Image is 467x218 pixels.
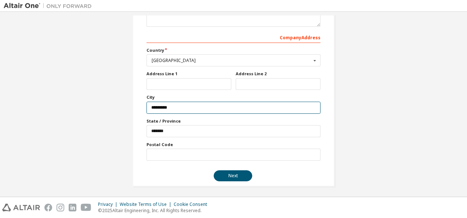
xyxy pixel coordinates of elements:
[146,71,231,77] label: Address Line 1
[98,207,211,214] p: © 2025 Altair Engineering, Inc. All Rights Reserved.
[69,204,76,211] img: linkedin.svg
[2,204,40,211] img: altair_logo.svg
[120,201,174,207] div: Website Terms of Use
[4,2,95,10] img: Altair One
[146,118,321,124] label: State / Province
[44,204,52,211] img: facebook.svg
[146,142,321,148] label: Postal Code
[174,201,211,207] div: Cookie Consent
[152,58,311,63] div: [GEOGRAPHIC_DATA]
[146,94,321,100] label: City
[214,170,252,181] button: Next
[98,201,120,207] div: Privacy
[236,71,321,77] label: Address Line 2
[81,204,91,211] img: youtube.svg
[146,47,321,53] label: Country
[57,204,64,211] img: instagram.svg
[146,31,321,43] div: Company Address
